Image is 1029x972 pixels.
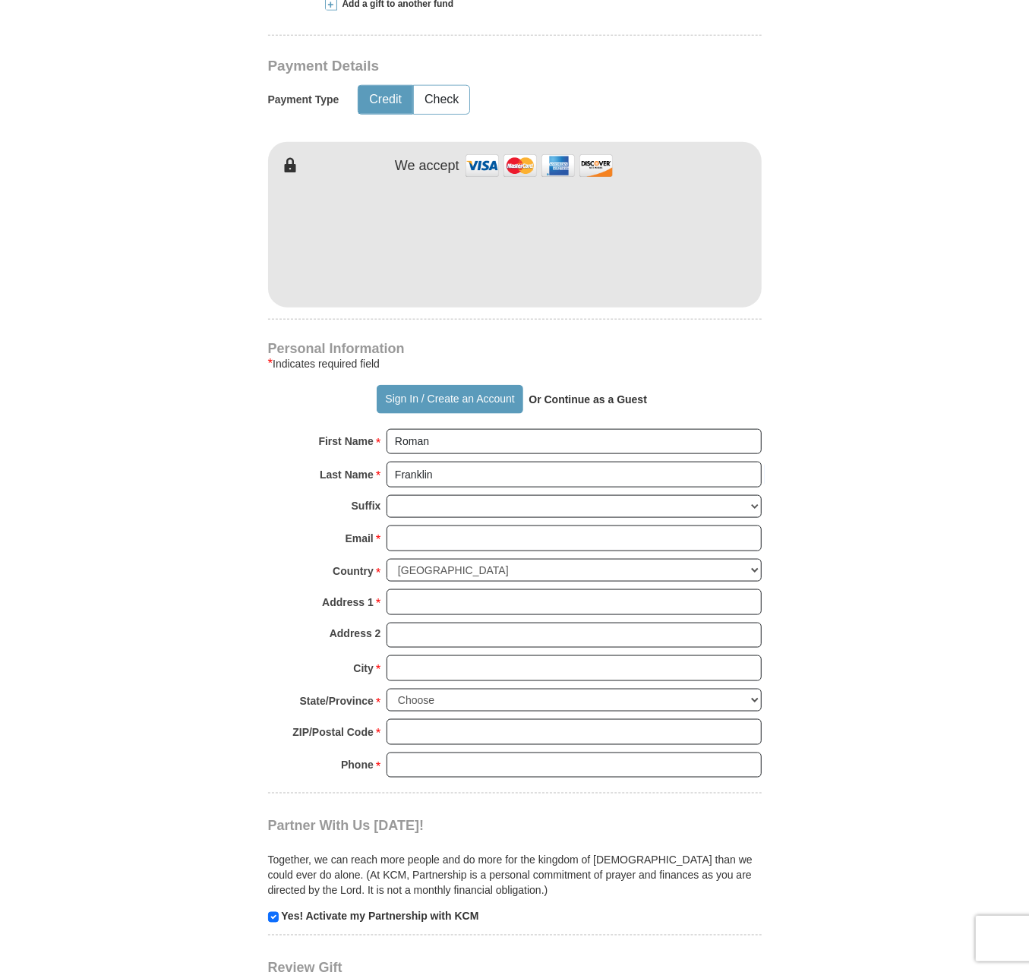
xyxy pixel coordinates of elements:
p: Together, we can reach more people and do more for the kingdom of [DEMOGRAPHIC_DATA] than we coul... [268,853,762,898]
img: credit cards accepted [463,150,615,182]
strong: Address 2 [330,623,381,644]
h4: Personal Information [268,342,762,355]
strong: ZIP/Postal Code [292,721,374,743]
h4: We accept [395,158,459,175]
strong: Address 1 [322,592,374,613]
strong: Email [346,528,374,549]
strong: State/Province [300,690,374,712]
strong: Last Name [320,464,374,485]
h5: Payment Type [268,93,339,106]
strong: City [353,658,373,679]
strong: First Name [319,431,374,452]
strong: Phone [341,754,374,775]
strong: Country [333,560,374,582]
button: Sign In / Create an Account [377,385,523,414]
strong: Suffix [352,495,381,516]
button: Check [414,86,469,114]
strong: Or Continue as a Guest [529,393,647,406]
button: Credit [358,86,412,114]
strong: Yes! Activate my Partnership with KCM [281,910,478,923]
h3: Payment Details [268,58,655,75]
div: Indicates required field [268,355,762,373]
span: Partner With Us [DATE]! [268,819,425,834]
